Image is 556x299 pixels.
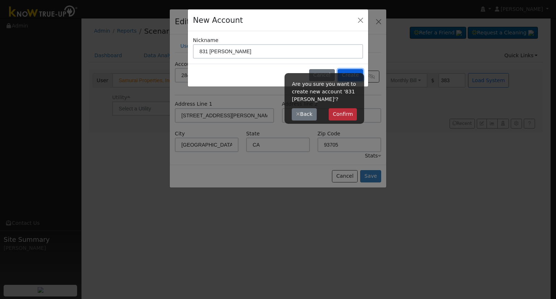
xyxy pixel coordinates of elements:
[329,108,357,121] button: Confirm
[309,69,335,81] button: Cancel
[338,69,363,81] button: Create
[193,37,218,44] label: Nickname
[292,80,357,103] p: Are you sure you want to create new account '831 [PERSON_NAME]'?
[292,108,316,121] button: Back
